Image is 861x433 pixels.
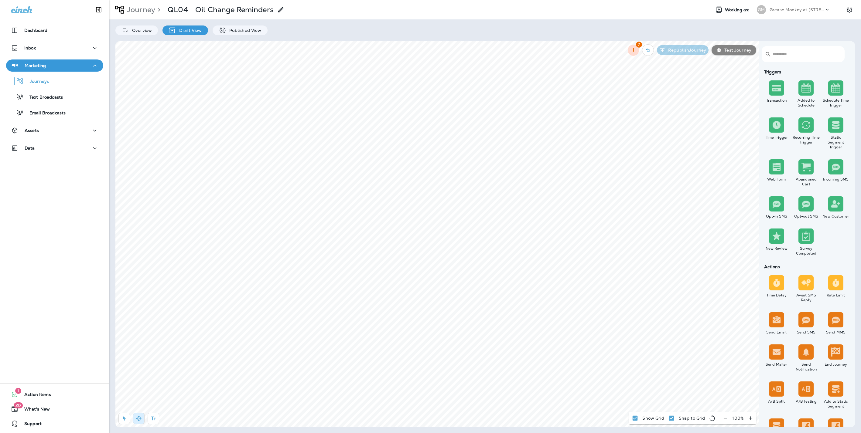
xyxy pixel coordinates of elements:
p: Journeys [24,79,49,85]
div: Send MMS [822,330,849,335]
div: Triggers [762,69,851,74]
div: New Review [763,246,790,251]
div: Abandoned Cart [793,177,820,187]
div: Static Segment Trigger [822,135,849,150]
span: 20 [14,402,23,408]
div: Web Form [763,177,790,182]
p: Marketing [25,63,46,68]
button: Text Broadcasts [6,90,103,103]
div: Opt-in SMS [763,214,790,219]
button: Test Journey [712,45,756,55]
p: > [155,5,160,14]
div: GM [757,5,766,14]
div: Actions [762,264,851,269]
div: Schedule Time Trigger [822,98,849,108]
div: Send Mailer [763,362,790,367]
span: Support [18,421,42,428]
div: End Journey [822,362,849,367]
button: Dashboard [6,24,103,36]
button: Assets [6,124,103,137]
button: Collapse Sidebar [90,4,107,16]
div: Rate Limit [822,293,849,298]
span: What's New [18,407,50,414]
div: Added to Schedule [793,98,820,108]
div: Recurring Time Trigger [793,135,820,145]
div: Send Notification [793,362,820,372]
button: 1Action Items [6,388,103,401]
p: Overview [129,28,152,33]
div: New Customer [822,214,849,219]
p: Show Grid [642,416,664,421]
p: Data [25,146,35,151]
button: Support [6,418,103,430]
div: Incoming SMS [822,177,849,182]
p: Email Broadcasts [23,110,66,116]
p: Journey [125,5,155,14]
p: Text Broadcasts [23,95,63,100]
p: 100 % [732,416,744,421]
button: Journeys [6,75,103,87]
button: Marketing [6,59,103,72]
p: QL04 - Oil Change Reminders [168,5,274,14]
div: Await SMS Reply [793,293,820,303]
p: Grease Monkey at [STREET_ADDRESS] [770,7,824,12]
span: 7 [636,42,642,48]
p: Snap to Grid [679,416,705,421]
p: Test Journey [722,48,751,52]
div: A/B Testing [793,399,820,404]
button: Inbox [6,42,103,54]
button: Email Broadcasts [6,106,103,119]
p: Published View [226,28,261,33]
p: Dashboard [24,28,47,33]
div: Send SMS [793,330,820,335]
div: Time Delay [763,293,790,298]
p: Inbox [24,46,36,50]
div: Opt-out SMS [793,214,820,219]
span: Action Items [18,392,51,399]
span: Working as: [725,7,751,12]
div: Survey Completed [793,246,820,256]
div: A/B Split [763,399,790,404]
p: Assets [25,128,39,133]
p: Draft View [176,28,202,33]
button: Settings [844,4,855,15]
div: Transaction [763,98,790,103]
div: Add to Static Segment [822,399,849,409]
span: 1 [15,388,21,394]
button: Data [6,142,103,154]
div: Time Trigger [763,135,790,140]
button: 20What's New [6,403,103,415]
div: Send Email [763,330,790,335]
